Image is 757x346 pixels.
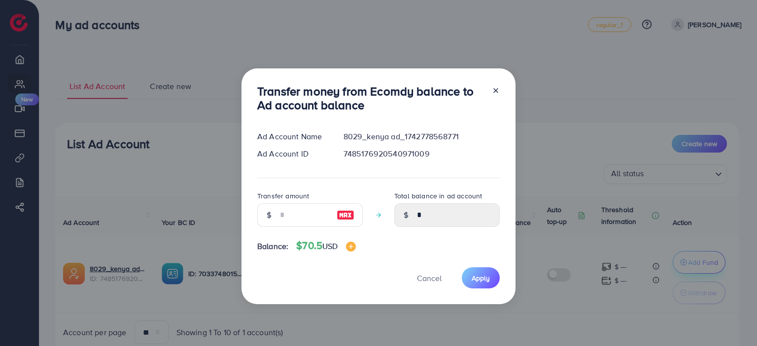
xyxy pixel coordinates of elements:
[394,191,482,201] label: Total balance in ad account
[336,148,508,159] div: 7485176920540971009
[472,273,490,283] span: Apply
[462,267,500,288] button: Apply
[322,241,338,252] span: USD
[336,131,508,142] div: 8029_kenya ad_1742778568771
[337,209,354,221] img: image
[715,302,750,339] iframe: Chat
[257,241,288,252] span: Balance:
[249,148,336,159] div: Ad Account ID
[296,240,355,252] h4: $70.5
[405,267,454,288] button: Cancel
[257,84,484,113] h3: Transfer money from Ecomdy balance to Ad account balance
[249,131,336,142] div: Ad Account Name
[257,191,309,201] label: Transfer amount
[417,273,442,283] span: Cancel
[346,242,356,252] img: image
